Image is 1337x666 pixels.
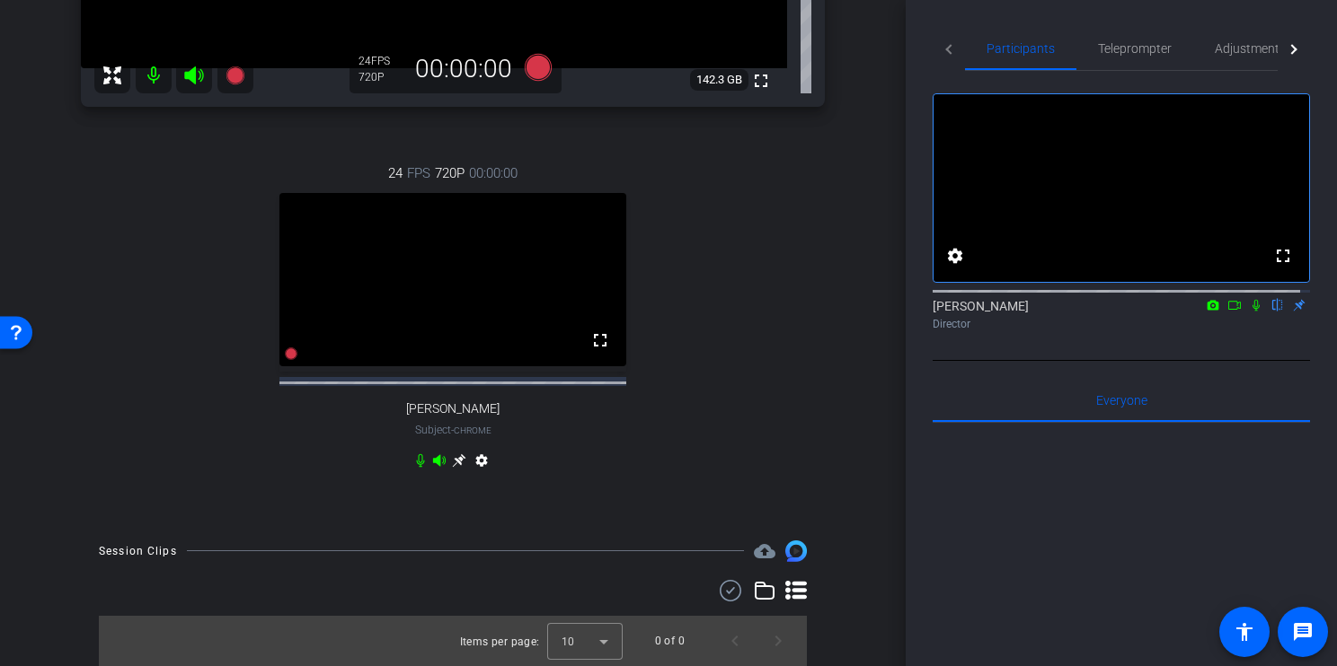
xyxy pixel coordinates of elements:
[655,632,685,650] div: 0 of 0
[460,633,540,651] div: Items per page:
[469,163,518,183] span: 00:00:00
[451,424,454,436] span: -
[944,245,966,267] mat-icon: settings
[1215,42,1286,55] span: Adjustments
[454,425,491,435] span: Chrome
[371,55,390,67] span: FPS
[757,619,800,662] button: Next page
[750,70,772,92] mat-icon: fullscreen
[933,297,1310,332] div: [PERSON_NAME]
[713,619,757,662] button: Previous page
[407,163,430,183] span: FPS
[406,401,500,416] span: [PERSON_NAME]
[415,422,491,438] span: Subject
[1292,621,1314,643] mat-icon: message
[99,542,177,560] div: Session Clips
[1272,245,1294,267] mat-icon: fullscreen
[388,163,403,183] span: 24
[987,42,1055,55] span: Participants
[754,540,775,562] mat-icon: cloud_upload
[471,453,492,475] mat-icon: settings
[359,70,403,84] div: 720P
[403,54,524,84] div: 00:00:00
[754,540,775,562] span: Destinations for your clips
[1234,621,1255,643] mat-icon: accessibility
[933,316,1310,332] div: Director
[1267,296,1288,312] mat-icon: flip
[690,69,748,91] span: 142.3 GB
[785,540,807,562] img: Session clips
[435,163,465,183] span: 720P
[589,329,611,351] mat-icon: fullscreen
[1096,394,1147,407] span: Everyone
[1098,42,1172,55] span: Teleprompter
[359,54,403,68] div: 24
